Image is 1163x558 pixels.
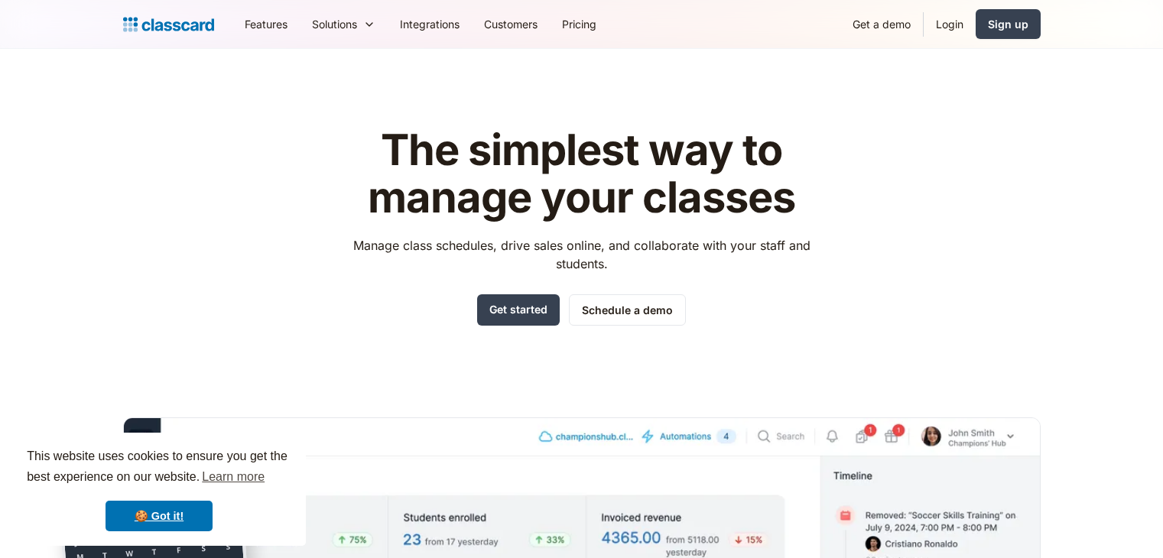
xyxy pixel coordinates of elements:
[339,236,824,273] p: Manage class schedules, drive sales online, and collaborate with your staff and students.
[106,501,213,531] a: dismiss cookie message
[988,16,1028,32] div: Sign up
[924,7,976,41] a: Login
[300,7,388,41] div: Solutions
[123,14,214,35] a: home
[472,7,550,41] a: Customers
[12,433,306,546] div: cookieconsent
[550,7,609,41] a: Pricing
[477,294,560,326] a: Get started
[27,447,291,488] span: This website uses cookies to ensure you get the best experience on our website.
[200,466,267,488] a: learn more about cookies
[569,294,686,326] a: Schedule a demo
[339,127,824,221] h1: The simplest way to manage your classes
[312,16,357,32] div: Solutions
[976,9,1041,39] a: Sign up
[388,7,472,41] a: Integrations
[232,7,300,41] a: Features
[840,7,923,41] a: Get a demo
